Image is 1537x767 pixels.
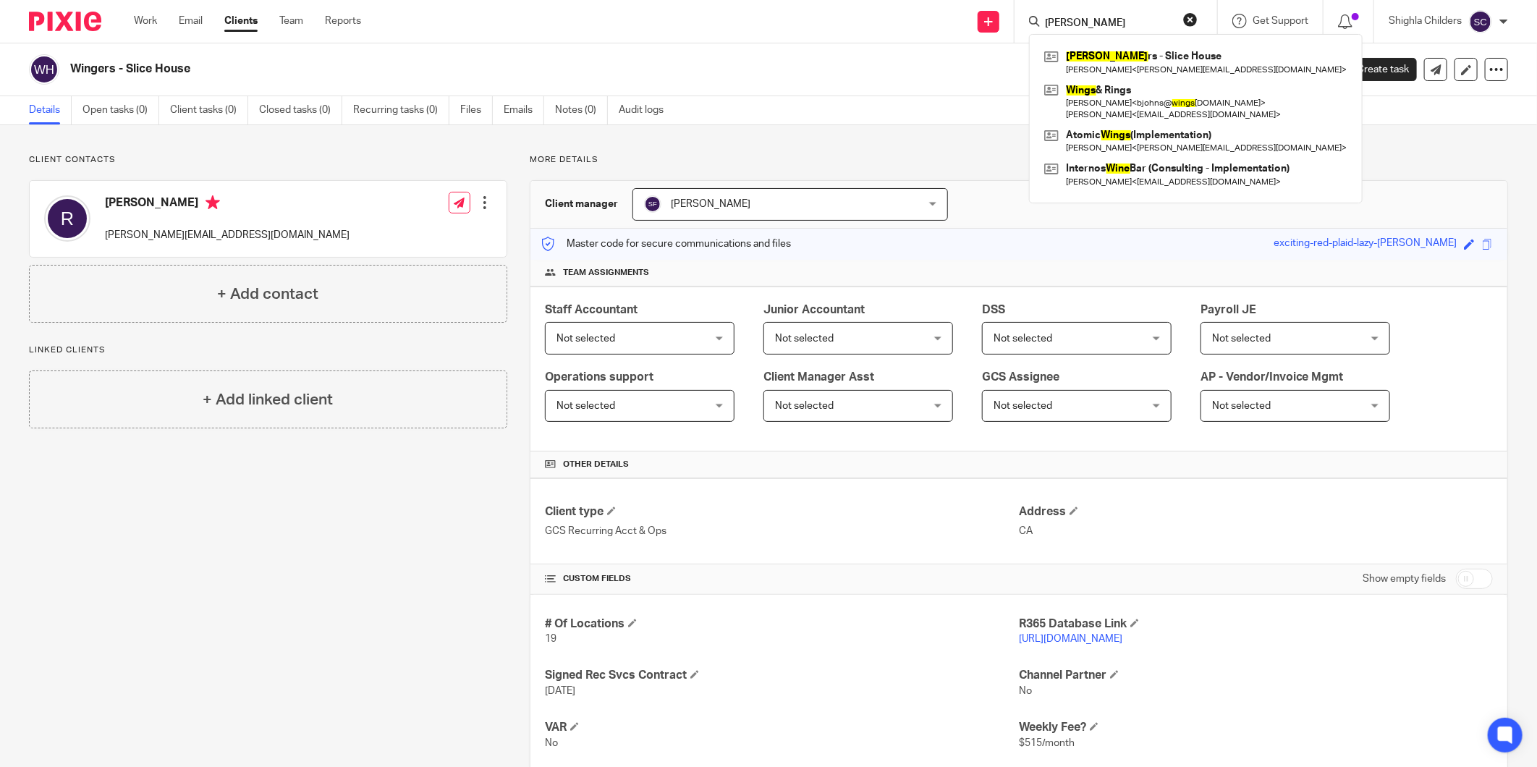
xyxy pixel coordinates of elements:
p: Linked clients [29,344,507,356]
span: Operations support [545,371,653,383]
a: [URL][DOMAIN_NAME] [1019,634,1122,644]
button: Clear [1183,12,1198,27]
h4: CUSTOM FIELDS [545,573,1019,585]
span: Other details [563,459,629,470]
span: AP - Vendor/Invoice Mgmt [1201,371,1344,383]
span: Not selected [1212,401,1271,411]
h4: + Add linked client [203,389,333,411]
p: GCS Recurring Acct & Ops [545,524,1019,538]
a: Work [134,14,157,28]
h2: Wingers - Slice House [70,62,1063,77]
a: Clients [224,14,258,28]
p: More details [530,154,1508,166]
p: [PERSON_NAME][EMAIL_ADDRESS][DOMAIN_NAME] [105,228,350,242]
span: Staff Accountant [545,304,638,315]
a: Team [279,14,303,28]
i: Primary [206,195,220,210]
h4: # Of Locations [545,616,1019,632]
img: svg%3E [644,195,661,213]
a: Files [460,96,493,124]
h4: Address [1019,504,1493,520]
h4: + Add contact [217,283,318,305]
a: Audit logs [619,96,674,124]
a: Details [29,96,72,124]
img: svg%3E [1469,10,1492,33]
h4: Channel Partner [1019,668,1493,683]
span: Team assignments [563,267,649,279]
span: [PERSON_NAME] [671,199,750,209]
span: No [1019,686,1032,696]
span: Junior Accountant [763,304,865,315]
span: DSS [982,304,1005,315]
h4: Weekly Fee? [1019,720,1493,735]
span: No [545,738,558,748]
h3: Client manager [545,197,618,211]
span: Not selected [556,401,615,411]
a: Client tasks (0) [170,96,248,124]
span: Not selected [775,334,834,344]
h4: VAR [545,720,1019,735]
span: Not selected [556,334,615,344]
img: svg%3E [29,54,59,85]
span: Payroll JE [1201,304,1256,315]
span: Not selected [1212,334,1271,344]
span: Not selected [775,401,834,411]
span: $515/month [1019,738,1075,748]
a: Notes (0) [555,96,608,124]
label: Show empty fields [1363,572,1446,586]
span: Not selected [994,401,1052,411]
img: Pixie [29,12,101,31]
a: Email [179,14,203,28]
p: Client contacts [29,154,507,166]
a: Open tasks (0) [82,96,159,124]
p: Shighla Childers [1389,14,1462,28]
span: 19 [545,634,556,644]
h4: [PERSON_NAME] [105,195,350,213]
a: Recurring tasks (0) [353,96,449,124]
p: CA [1019,524,1493,538]
input: Search [1043,17,1174,30]
span: GCS Assignee [982,371,1059,383]
img: svg%3E [44,195,90,242]
div: exciting-red-plaid-lazy-[PERSON_NAME] [1274,236,1457,253]
p: Master code for secure communications and files [541,237,791,251]
span: Get Support [1253,16,1308,26]
h4: Signed Rec Svcs Contract [545,668,1019,683]
span: Client Manager Asst [763,371,874,383]
h4: R365 Database Link [1019,616,1493,632]
span: [DATE] [545,686,575,696]
h4: Client type [545,504,1019,520]
a: Emails [504,96,544,124]
a: Create task [1333,58,1417,81]
span: Not selected [994,334,1052,344]
a: Closed tasks (0) [259,96,342,124]
a: Reports [325,14,361,28]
